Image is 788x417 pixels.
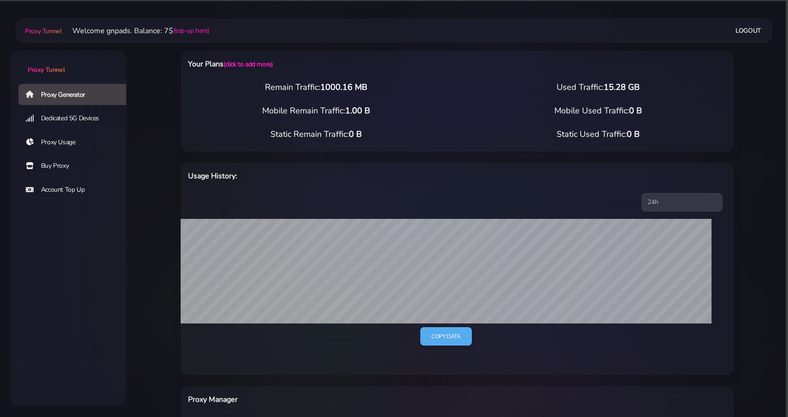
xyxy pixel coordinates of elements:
h6: Your Plans [188,58,497,70]
h6: Usage History: [188,170,497,182]
a: Proxy Generator [18,84,134,105]
div: Static Used Traffic: [457,128,739,141]
span: Proxy Tunnel [28,65,65,74]
div: Remain Traffic: [175,81,457,94]
div: Mobile Used Traffic: [457,105,739,117]
div: Static Remain Traffic: [175,128,457,141]
a: Proxy Usage [18,132,134,153]
a: (click to add more) [223,60,272,69]
a: Proxy Tunnel [11,50,126,75]
a: Account Top Up [18,179,134,200]
span: 0 B [349,129,362,140]
a: Dedicated 5G Devices [18,108,134,129]
span: 1.00 B [345,105,370,116]
li: Welcome gnpads. Balance: 7$ [61,25,209,36]
span: 1000.16 MB [320,82,367,93]
a: Logout [735,22,761,39]
span: Proxy Tunnel [25,27,61,35]
a: (top-up here) [173,26,209,35]
a: Buy Proxy [18,155,134,176]
div: Used Traffic: [457,81,739,94]
span: 0 B [627,129,640,140]
a: Proxy Tunnel [23,23,61,38]
a: Copy data [420,327,471,346]
div: Mobile Remain Traffic: [175,105,457,117]
iframe: Webchat Widget [743,372,776,405]
span: 15.28 GB [604,82,640,93]
span: 0 B [629,105,642,116]
h6: Proxy Manager [188,394,497,405]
